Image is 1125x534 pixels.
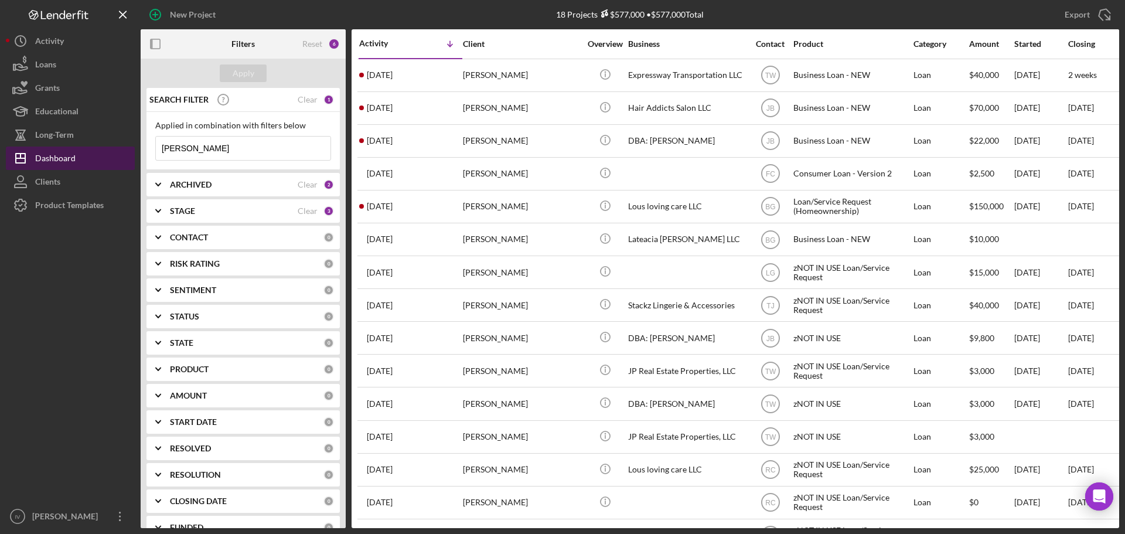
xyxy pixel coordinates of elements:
[6,29,135,53] button: Activity
[969,103,999,113] span: $70,000
[1014,60,1067,91] div: [DATE]
[170,365,209,374] b: PRODUCT
[155,121,331,130] div: Applied in combination with filters below
[323,311,334,322] div: 0
[628,125,745,157] div: DBA: [PERSON_NAME]
[793,322,911,353] div: zNOT IN USE
[170,417,217,427] b: START DATE
[6,76,135,100] button: Grants
[628,93,745,124] div: Hair Addicts Salon LLC
[793,39,911,49] div: Product
[1068,267,1094,277] time: [DATE]
[6,123,135,147] button: Long-Term
[969,300,999,310] span: $40,000
[1014,125,1067,157] div: [DATE]
[793,290,911,321] div: zNOT IN USE Loan/Service Request
[170,391,207,400] b: AMOUNT
[1014,487,1067,518] div: [DATE]
[913,487,968,518] div: Loan
[463,388,580,419] div: [PERSON_NAME]
[6,170,135,193] button: Clients
[463,158,580,189] div: [PERSON_NAME]
[29,505,105,531] div: [PERSON_NAME]
[323,470,334,480] div: 0
[765,400,776,409] text: TW
[170,3,216,26] div: New Project
[969,135,999,145] span: $22,000
[628,388,745,419] div: DBA: [PERSON_NAME]
[793,93,911,124] div: Business Loan - NEW
[463,454,580,485] div: [PERSON_NAME]
[463,487,580,518] div: [PERSON_NAME]
[628,60,745,91] div: Expressway Transportation LLC
[1014,322,1067,353] div: [DATE]
[170,180,212,189] b: ARCHIVED
[793,355,911,386] div: zNOT IN USE Loan/Service Request
[913,158,968,189] div: Loan
[367,103,393,113] time: 2025-05-26 21:26
[367,234,393,244] time: 2024-05-20 19:45
[231,39,255,49] b: Filters
[793,454,911,485] div: zNOT IN USE Loan/Service Request
[766,137,774,145] text: JB
[1068,201,1094,211] time: [DATE]
[15,513,21,520] text: IV
[323,259,334,269] div: 0
[766,104,774,113] text: JB
[323,94,334,105] div: 1
[170,312,199,321] b: STATUS
[969,333,994,343] span: $9,800
[765,466,776,474] text: RC
[35,123,74,149] div: Long-Term
[323,206,334,216] div: 3
[969,267,999,277] span: $15,000
[556,9,704,19] div: 18 Projects • $577,000 Total
[969,39,1013,49] div: Amount
[463,322,580,353] div: [PERSON_NAME]
[367,70,393,80] time: 2025-08-18 16:14
[6,53,135,76] button: Loans
[170,233,208,242] b: CONTACT
[323,179,334,190] div: 2
[969,168,994,178] span: $2,500
[367,169,393,178] time: 2025-02-15 23:26
[463,60,580,91] div: [PERSON_NAME]
[463,290,580,321] div: [PERSON_NAME]
[913,125,968,157] div: Loan
[765,203,775,211] text: BG
[1068,168,1094,178] time: [DATE]
[1068,135,1094,145] time: [DATE]
[793,487,911,518] div: zNOT IN USE Loan/Service Request
[220,64,267,82] button: Apply
[1053,3,1119,26] button: Export
[913,355,968,386] div: Loan
[1014,39,1067,49] div: Started
[170,470,221,479] b: RESOLUTION
[765,268,775,277] text: LG
[35,147,76,173] div: Dashboard
[969,399,994,409] span: $3,000
[1068,399,1094,409] time: [DATE]
[1085,482,1113,511] div: Open Intercom Messenger
[1014,355,1067,386] div: [DATE]
[1014,454,1067,485] div: [DATE]
[323,232,334,243] div: 0
[367,432,393,441] time: 2023-02-17 17:08
[765,499,776,507] text: RC
[793,388,911,419] div: zNOT IN USE
[367,399,393,409] time: 2023-02-20 15:49
[765,236,775,244] text: BG
[628,322,745,353] div: DBA: [PERSON_NAME]
[323,417,334,427] div: 0
[1014,290,1067,321] div: [DATE]
[969,366,994,376] span: $3,000
[367,202,393,211] time: 2024-07-22 20:13
[367,301,393,310] time: 2023-03-13 21:05
[367,498,393,507] time: 2022-08-25 20:57
[766,301,774,309] text: TJ
[233,64,254,82] div: Apply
